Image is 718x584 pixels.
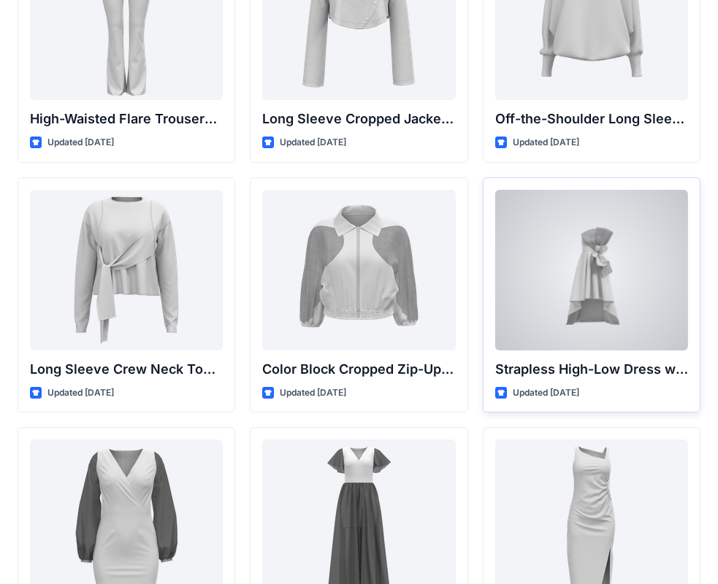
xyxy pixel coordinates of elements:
p: Updated [DATE] [47,135,114,150]
p: Updated [DATE] [47,385,114,401]
p: Updated [DATE] [280,385,346,401]
p: Updated [DATE] [513,385,579,401]
p: High-Waisted Flare Trousers with Button Detail [30,109,223,129]
a: Strapless High-Low Dress with Side Bow Detail [495,190,688,350]
p: Strapless High-Low Dress with Side Bow Detail [495,359,688,380]
p: Updated [DATE] [513,135,579,150]
p: Off-the-Shoulder Long Sleeve Top [495,109,688,129]
p: Long Sleeve Crew Neck Top with Asymmetrical Tie Detail [30,359,223,380]
p: Updated [DATE] [280,135,346,150]
a: Long Sleeve Crew Neck Top with Asymmetrical Tie Detail [30,190,223,350]
p: Long Sleeve Cropped Jacket with Mandarin Collar and Shoulder Detail [262,109,455,129]
p: Color Block Cropped Zip-Up Jacket with Sheer Sleeves [262,359,455,380]
a: Color Block Cropped Zip-Up Jacket with Sheer Sleeves [262,190,455,350]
